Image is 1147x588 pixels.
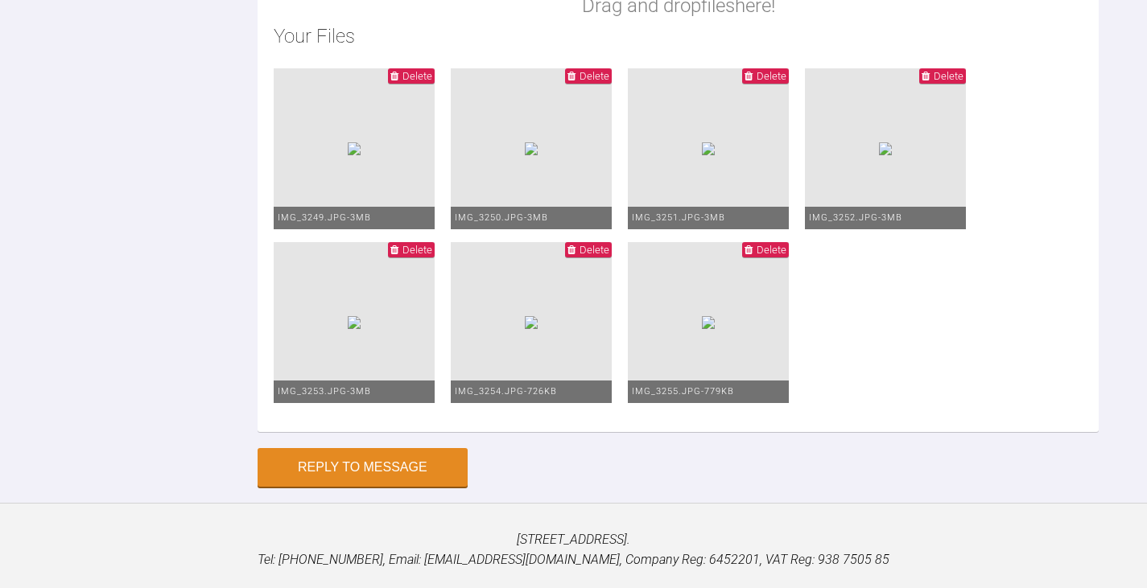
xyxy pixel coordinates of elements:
[632,386,734,397] span: IMG_3255.JPG - 779KB
[934,70,963,82] span: Delete
[580,244,609,256] span: Delete
[402,244,432,256] span: Delete
[525,142,538,155] img: 40036b9b-b076-43d8-85d3-208534fddda6
[455,386,557,397] span: IMG_3254.JPG - 726KB
[632,212,725,223] span: IMG_3251.JPG - 3MB
[525,316,538,329] img: b51fcf89-d5b6-4e23-a541-eefa41d85599
[278,386,371,397] span: IMG_3253.JPG - 3MB
[402,70,432,82] span: Delete
[348,142,361,155] img: 11b68588-6b37-4f8a-8afe-7cf4292af414
[26,529,1121,570] p: [STREET_ADDRESS]. Tel: [PHONE_NUMBER], Email: [EMAIL_ADDRESS][DOMAIN_NAME], Company Reg: 6452201,...
[879,142,892,155] img: 76c4a29d-2a20-4510-b364-8b079354eb36
[278,212,371,223] span: IMG_3249.JPG - 3MB
[702,316,715,329] img: c87e21dd-2c75-42d7-9088-1e8f16241089
[757,244,786,256] span: Delete
[258,448,468,487] button: Reply to Message
[274,21,1083,51] h2: Your Files
[757,70,786,82] span: Delete
[809,212,902,223] span: IMG_3252.JPG - 3MB
[455,212,548,223] span: IMG_3250.JPG - 3MB
[702,142,715,155] img: baf7e901-57ca-46eb-98e8-d31fe75a6bab
[348,316,361,329] img: ad4f07d4-6433-4622-9a55-bc50f7903b45
[580,70,609,82] span: Delete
